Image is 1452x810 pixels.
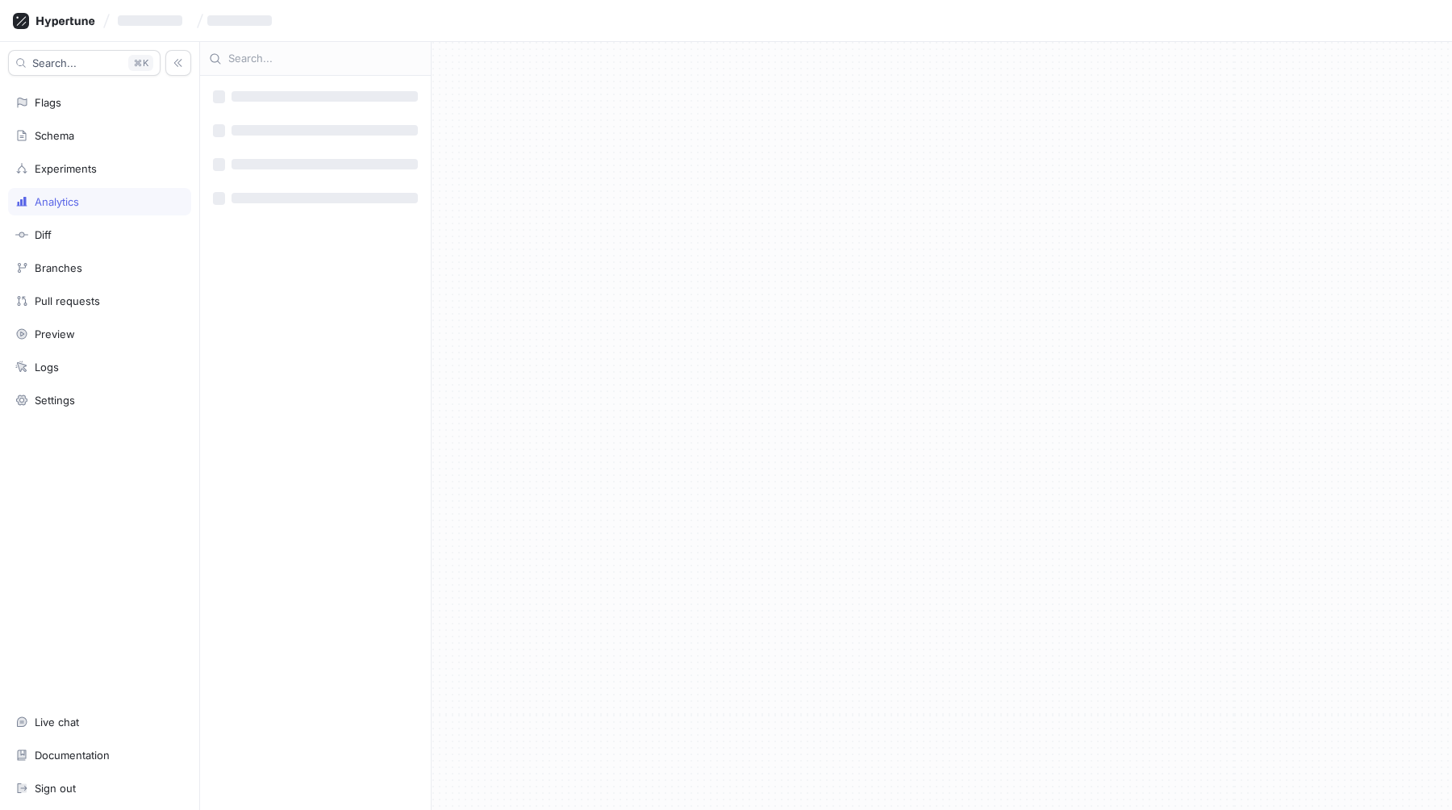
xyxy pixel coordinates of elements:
span: Search... [32,58,77,68]
span: ‌ [213,158,225,171]
div: Experiments [35,162,97,175]
span: ‌ [232,159,418,169]
span: ‌ [213,90,225,103]
div: Live chat [35,716,79,729]
div: Documentation [35,749,110,762]
button: Search...K [8,50,161,76]
div: Logs [35,361,59,374]
input: Search... [228,51,422,67]
div: Diff [35,228,52,241]
button: ‌ [111,7,195,34]
a: Documentation [8,741,191,769]
span: ‌ [232,125,418,136]
div: Branches [35,261,82,274]
div: Preview [35,328,75,340]
span: ‌ [213,124,225,137]
div: K [128,55,153,71]
div: Analytics [35,195,79,208]
div: Sign out [35,782,76,795]
span: ‌ [232,91,418,102]
div: Schema [35,129,74,142]
div: Flags [35,96,61,109]
span: ‌ [213,192,225,205]
div: Pull requests [35,294,100,307]
span: ‌ [118,15,182,26]
div: Settings [35,394,75,407]
span: ‌ [232,193,418,203]
span: ‌ [207,15,272,26]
